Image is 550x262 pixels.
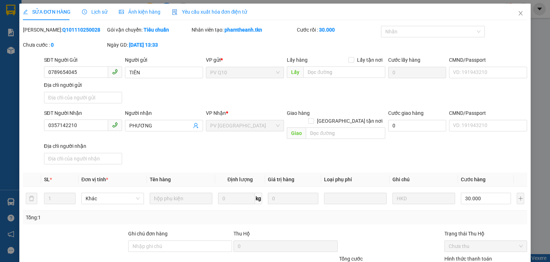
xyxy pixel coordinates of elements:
[354,56,385,64] span: Lấy tận nơi
[444,230,527,238] div: Trạng thái Thu Hộ
[255,193,262,204] span: kg
[44,92,122,103] input: Địa chỉ của người gửi
[172,9,178,15] img: icon
[62,27,100,33] b: Q101110250028
[518,10,524,16] span: close
[390,173,458,187] th: Ghi chú
[44,153,122,164] input: Địa chỉ của người nhận
[339,256,363,262] span: Tổng cước
[287,110,310,116] span: Giao hàng
[306,127,385,139] input: Dọc đường
[125,56,203,64] div: Người gửi
[129,42,158,48] b: [DATE] 13:33
[23,26,106,34] div: [PERSON_NAME]:
[449,241,523,252] span: Chưa thu
[119,9,160,15] span: Ảnh kiện hàng
[461,177,486,182] span: Cước hàng
[107,41,190,49] div: Ngày GD:
[44,177,50,182] span: SL
[44,142,122,150] div: Địa chỉ người nhận
[287,127,306,139] span: Giao
[321,173,390,187] th: Loại phụ phí
[287,57,308,63] span: Lấy hàng
[107,26,190,34] div: Gói vận chuyển:
[517,193,524,204] button: plus
[206,110,226,116] span: VP Nhận
[297,26,380,34] div: Cước rồi :
[287,66,303,78] span: Lấy
[86,193,140,204] span: Khác
[125,109,203,117] div: Người nhận
[119,9,124,14] span: picture
[26,193,37,204] button: delete
[314,117,385,125] span: [GEOGRAPHIC_DATA] tận nơi
[23,41,106,49] div: Chưa cước :
[449,109,527,117] div: CMND/Passport
[112,122,118,128] span: phone
[192,26,295,34] div: Nhân viên tạo:
[144,27,169,33] b: Tiêu chuẩn
[388,120,446,131] input: Cước giao hàng
[128,240,232,252] input: Ghi chú đơn hàng
[150,177,171,182] span: Tên hàng
[511,4,531,24] button: Close
[82,9,107,15] span: Lịch sử
[268,193,318,204] input: 0
[303,66,385,78] input: Dọc đường
[210,120,280,131] span: PV Hòa Thành
[51,42,54,48] b: 0
[392,193,455,204] input: Ghi Chú
[449,56,527,64] div: CMND/Passport
[268,177,294,182] span: Giá trị hàng
[206,56,284,64] div: VP gửi
[81,177,108,182] span: Đơn vị tính
[444,256,492,262] label: Hình thức thanh toán
[227,177,253,182] span: Định lượng
[233,231,250,237] span: Thu Hộ
[319,27,335,33] b: 30.000
[112,69,118,75] span: phone
[150,193,212,204] input: VD: Bàn, Ghế
[23,9,28,14] span: edit
[23,9,71,15] span: SỬA ĐƠN HÀNG
[44,81,122,89] div: Địa chỉ người gửi
[225,27,262,33] b: phamtheanh.tkn
[44,109,122,117] div: SĐT Người Nhận
[26,214,213,221] div: Tổng: 1
[82,9,87,14] span: clock-circle
[210,67,280,78] span: PV Q10
[44,56,122,64] div: SĐT Người Gửi
[388,110,424,116] label: Cước giao hàng
[388,57,420,63] label: Cước lấy hàng
[128,231,168,237] label: Ghi chú đơn hàng
[172,9,247,15] span: Yêu cầu xuất hóa đơn điện tử
[193,123,199,128] span: user-add
[388,67,446,78] input: Cước lấy hàng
